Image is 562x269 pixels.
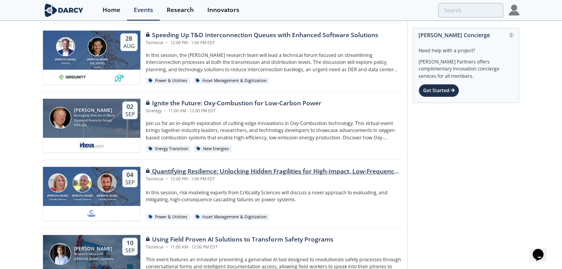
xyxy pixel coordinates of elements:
[46,198,70,201] div: Criticality Sciences
[530,238,554,261] iframe: chat widget
[419,54,513,80] div: [PERSON_NAME] Partners offers complimentary innovation concierge services for all members.
[509,5,519,15] img: Profile
[125,239,135,247] div: 10
[146,167,402,176] div: Quantifying Resilience: Unlocking Hidden Fragilities for High-Impact, Low-Frequency (HILF) Event ...
[53,58,77,62] div: [PERSON_NAME]
[134,7,153,13] div: Events
[95,198,120,201] div: Criticality Sciences
[146,214,190,221] div: Power & Utilities
[74,123,115,128] div: ITEA spa
[78,140,105,150] img: e2203200-5b7a-4eed-a60e-128142053302
[146,31,378,40] div: Speeding Up T&D Interconnection Queues with Enhanced Software Solutions
[125,179,135,186] div: Sep
[419,84,459,97] div: Get Started
[125,247,135,254] div: Sep
[53,62,77,65] div: GridUnity
[146,244,333,250] div: Technical 11:00 AM - 12:00 PM EDT
[114,72,124,82] img: 336b6de1-6040-4323-9c13-5718d9811639
[509,33,514,37] img: information.svg
[102,7,120,13] div: Home
[419,42,513,54] div: Need help with a project?
[123,43,135,50] div: Aug
[97,173,116,192] img: Ross Dakin
[70,198,95,201] div: Criticality Sciences
[193,77,270,84] div: Asset Management & Digitization
[85,66,109,69] div: envelio
[125,103,135,111] div: 02
[146,146,191,152] div: Energy Transition
[165,244,169,250] span: •
[146,52,402,73] p: In this session, the [PERSON_NAME] research team will lead a technical forum focused on streamlin...
[419,28,513,42] div: [PERSON_NAME] Concierge
[438,3,503,17] input: Advanced Search
[43,99,402,153] a: Patrick Imeson [PERSON_NAME] Managing Director at Black Diamond Financial Group ITEA spa 02 Sep I...
[165,40,169,45] span: •
[146,40,378,46] div: Technical 12:00 PM - 1:00 PM EDT
[70,194,95,198] div: [PERSON_NAME]
[193,214,270,221] div: Asset Management & Digitization
[146,176,402,182] div: Technical 12:00 PM - 1:00 PM EDT
[125,111,135,118] div: Sep
[73,173,92,192] img: Ben Ruddell
[146,189,402,204] p: In this session, risk modeling experts from Criticality Sciences will discuss a novel approach to...
[88,37,107,56] img: Luigi Montana
[50,107,71,129] img: Patrick Imeson
[146,99,321,108] div: Ignite the Future: Oxy-Combustion for Low-Carbon Power
[59,72,86,82] img: 10e008b0-193f-493d-a134-a0520e334597
[95,194,120,198] div: [PERSON_NAME]
[146,235,333,244] div: Using Field Proven AI Solutions to Transform Safety Programs
[163,108,167,113] span: •
[74,246,113,252] div: [PERSON_NAME]
[50,243,71,265] img: Juan Mayol
[56,37,75,56] img: Brian Fitzsimons
[43,3,85,17] img: logo-wide.svg
[165,176,169,182] span: •
[87,209,96,218] img: f59c13b7-8146-4c0f-b540-69d0cf6e4c34
[43,31,402,85] a: Brian Fitzsimons [PERSON_NAME] GridUnity Luigi Montana [PERSON_NAME][US_STATE] envelio 28 Aug Spe...
[74,257,113,262] div: [PERSON_NAME] Partners
[74,108,115,113] div: [PERSON_NAME]
[194,146,232,152] div: New Energies
[74,113,115,123] div: Managing Director at Black Diamond Financial Group
[123,35,135,43] div: 28
[146,120,402,141] p: Join us for an in-depth exploration of cutting-edge innovations in Oxy-Combustion technology. Thi...
[43,167,402,221] a: Susan Ginsburg [PERSON_NAME] Criticality Sciences Ben Ruddell [PERSON_NAME] Criticality Sciences ...
[146,108,321,114] div: Strategy 11:00 AM - 12:00 PM EDT
[125,171,135,179] div: 04
[207,7,239,13] div: Innovators
[46,194,70,198] div: [PERSON_NAME]
[146,77,190,84] div: Power & Utilities
[74,252,113,257] div: Research Associate
[167,7,194,13] div: Research
[85,58,109,66] div: [PERSON_NAME][US_STATE]
[48,173,67,192] img: Susan Ginsburg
